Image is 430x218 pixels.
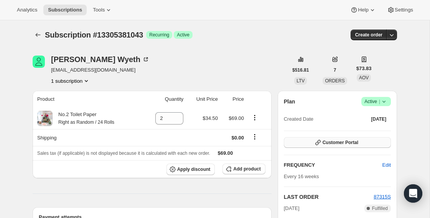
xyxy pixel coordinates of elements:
[231,135,244,141] span: $0.00
[233,166,260,172] span: Add product
[334,67,336,73] span: 7
[177,166,211,172] span: Apply discount
[17,7,37,13] span: Analytics
[346,5,381,15] button: Help
[379,98,380,105] span: |
[284,205,300,212] span: [DATE]
[143,91,186,108] th: Quantity
[371,116,386,122] span: [DATE]
[382,5,418,15] button: Settings
[186,91,220,108] th: Unit Price
[33,56,45,68] span: Lucinda Wyeth
[33,91,143,108] th: Product
[395,7,413,13] span: Settings
[149,32,169,38] span: Recurring
[288,65,313,75] button: $516.81
[404,184,422,203] div: Open Intercom Messenger
[374,194,391,200] a: 87315S
[356,65,372,72] span: $73.83
[372,205,388,211] span: Fulfilled
[88,5,117,15] button: Tools
[12,5,42,15] button: Analytics
[284,115,313,123] span: Created Date
[325,78,344,84] span: ORDERS
[203,115,218,121] span: $34.50
[166,164,215,175] button: Apply discount
[220,91,246,108] th: Price
[358,7,368,13] span: Help
[48,7,82,13] span: Subscriptions
[284,161,382,169] h2: FREQUENCY
[249,113,261,122] button: Product actions
[33,129,143,146] th: Shipping
[284,193,374,201] h2: LAST ORDER
[323,139,358,146] span: Customer Portal
[43,5,87,15] button: Subscriptions
[355,32,382,38] span: Create order
[51,77,90,85] button: Product actions
[284,98,295,105] h2: Plan
[378,159,395,171] button: Edit
[37,151,210,156] span: Sales tax (if applicable) is not displayed because it is calculated with each new order.
[93,7,105,13] span: Tools
[284,137,391,148] button: Customer Portal
[284,174,319,179] span: Every 16 weeks
[222,164,265,174] button: Add product
[37,111,53,126] img: product img
[218,150,233,156] span: $69.00
[297,78,305,84] span: LTV
[58,120,114,125] small: Right as Random / 24 Rolls
[382,161,391,169] span: Edit
[374,193,391,201] button: 87315S
[364,98,388,105] span: Active
[359,75,369,80] span: AOV
[351,30,387,40] button: Create order
[229,115,244,121] span: $69.00
[33,30,43,40] button: Subscriptions
[292,67,309,73] span: $516.81
[51,66,150,74] span: [EMAIL_ADDRESS][DOMAIN_NAME]
[177,32,189,38] span: Active
[51,56,150,63] div: [PERSON_NAME] Wyeth
[249,133,261,141] button: Shipping actions
[366,114,391,125] button: [DATE]
[45,31,143,39] span: Subscription #13305381043
[329,65,341,75] button: 7
[53,111,114,126] div: No.2 Toilet Paper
